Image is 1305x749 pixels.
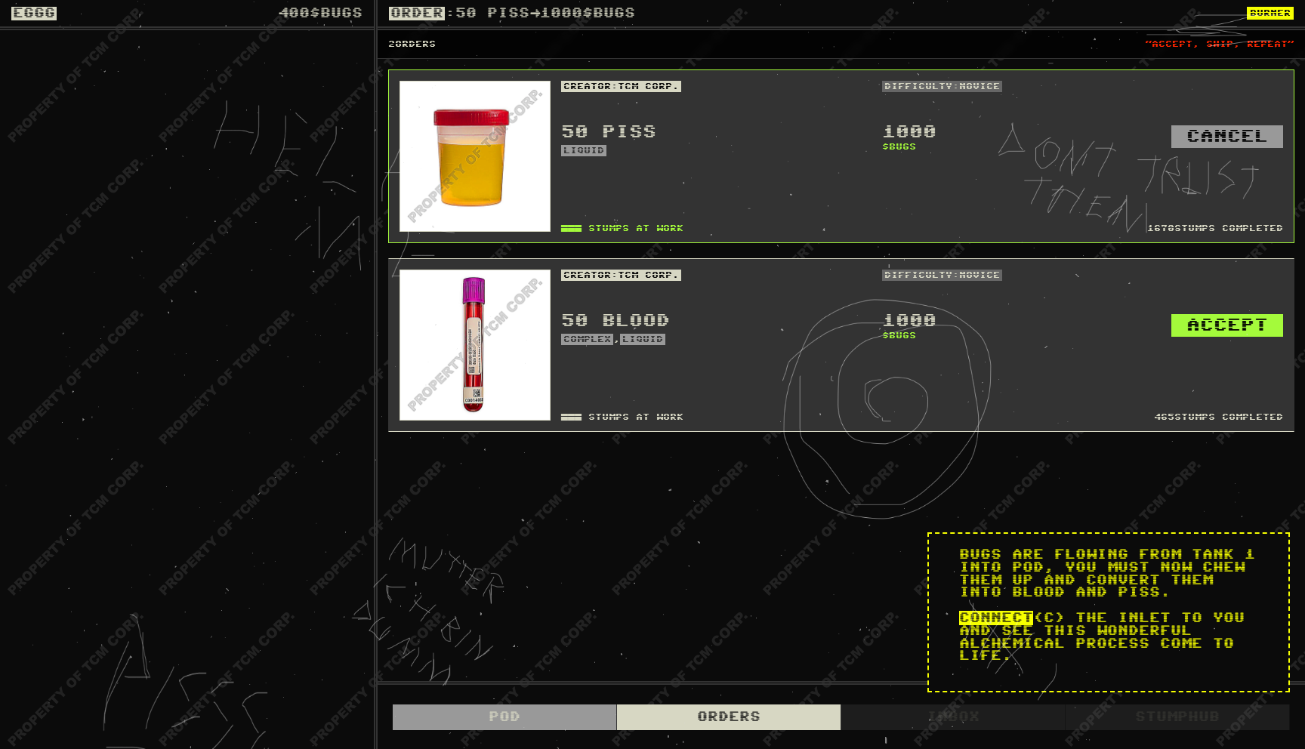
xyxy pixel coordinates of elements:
[1066,704,1290,730] div: STUMPHUB
[620,334,665,345] span: LIQUID
[1145,41,1294,48] span: “Accept, ship, repeat”
[561,270,681,281] span: Creator: TCM Corp.
[1154,414,1283,421] p: 465 stumps completed
[561,145,606,156] span: LIQUID
[882,81,1002,92] span: DIFFICULTY: NOVICE
[882,332,1002,339] p: $BUGS
[400,270,550,420] img: PROPERTY OF TCM CORP
[882,143,1002,150] p: $BUGS
[882,314,1002,368] div: 1000
[561,334,613,345] span: COMPLEX
[561,225,683,232] p: ███ stumps at work
[389,8,635,19] div: : 50 PISS → 1000 $BUGS
[959,549,1258,600] p: bugs are flowing from tank 1 into pod, you must now chew them up and convert them into blood and ...
[393,704,617,730] div: Pod
[388,41,436,48] div: 2 Order s
[959,611,1033,625] span: connect
[561,314,712,368] div: 50 BLOOD
[561,414,683,421] p: ███ stumps at work
[278,8,310,19] span: 400
[561,332,712,345] div: ,
[389,7,445,20] span: ORDER
[11,7,57,20] span: eggg
[278,8,362,19] div: $BUGS
[959,612,1258,663] p: (c) the inlet to you and see this wonderful alchemical process come to life.
[1171,125,1283,148] button: CANCEL
[1171,314,1283,337] button: ACCEPT
[400,82,550,231] img: PROPERTY OF TCM CORP
[1147,225,1283,232] p: 1670 stumps completed
[561,125,712,180] div: 50 PISS
[841,704,1066,730] div: Inbox
[1247,7,1294,20] button: BURNER
[882,270,1002,281] span: DIFFICULTY: NOVICE
[617,704,841,730] div: Orders
[561,81,681,92] span: Creator: TCM Corp.
[882,125,1002,180] div: 1000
